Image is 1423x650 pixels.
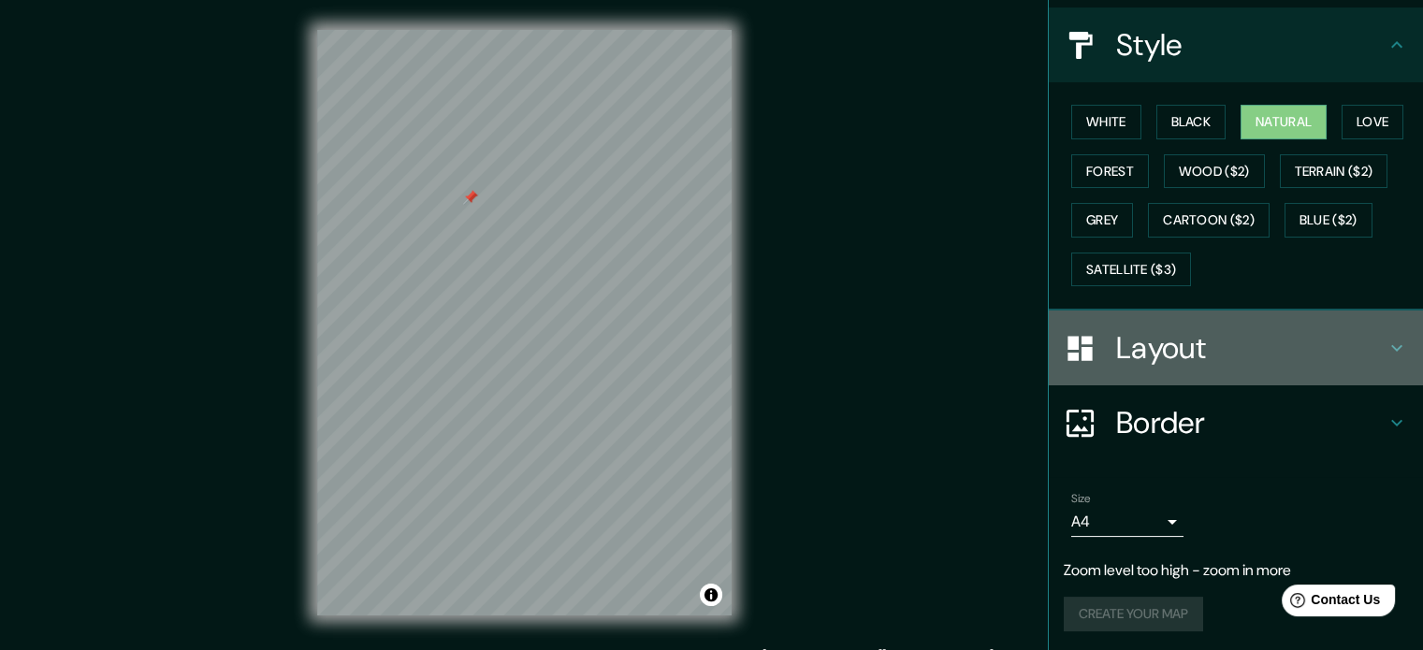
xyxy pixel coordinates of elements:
button: Blue ($2) [1285,203,1372,238]
p: Zoom level too high - zoom in more [1064,559,1408,582]
div: Style [1049,7,1423,82]
button: Grey [1071,203,1133,238]
div: Layout [1049,311,1423,385]
button: Natural [1241,105,1327,139]
canvas: Map [317,30,732,615]
button: Love [1342,105,1403,139]
div: Border [1049,385,1423,460]
button: Toggle attribution [700,584,722,606]
div: A4 [1071,507,1183,537]
h4: Style [1116,26,1386,64]
button: Cartoon ($2) [1148,203,1270,238]
button: Wood ($2) [1164,154,1265,189]
button: Black [1156,105,1227,139]
h4: Layout [1116,329,1386,367]
h4: Border [1116,404,1386,441]
button: Satellite ($3) [1071,253,1191,287]
button: Forest [1071,154,1149,189]
button: Terrain ($2) [1280,154,1388,189]
button: White [1071,105,1141,139]
label: Size [1071,491,1091,507]
iframe: Help widget launcher [1256,577,1402,629]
